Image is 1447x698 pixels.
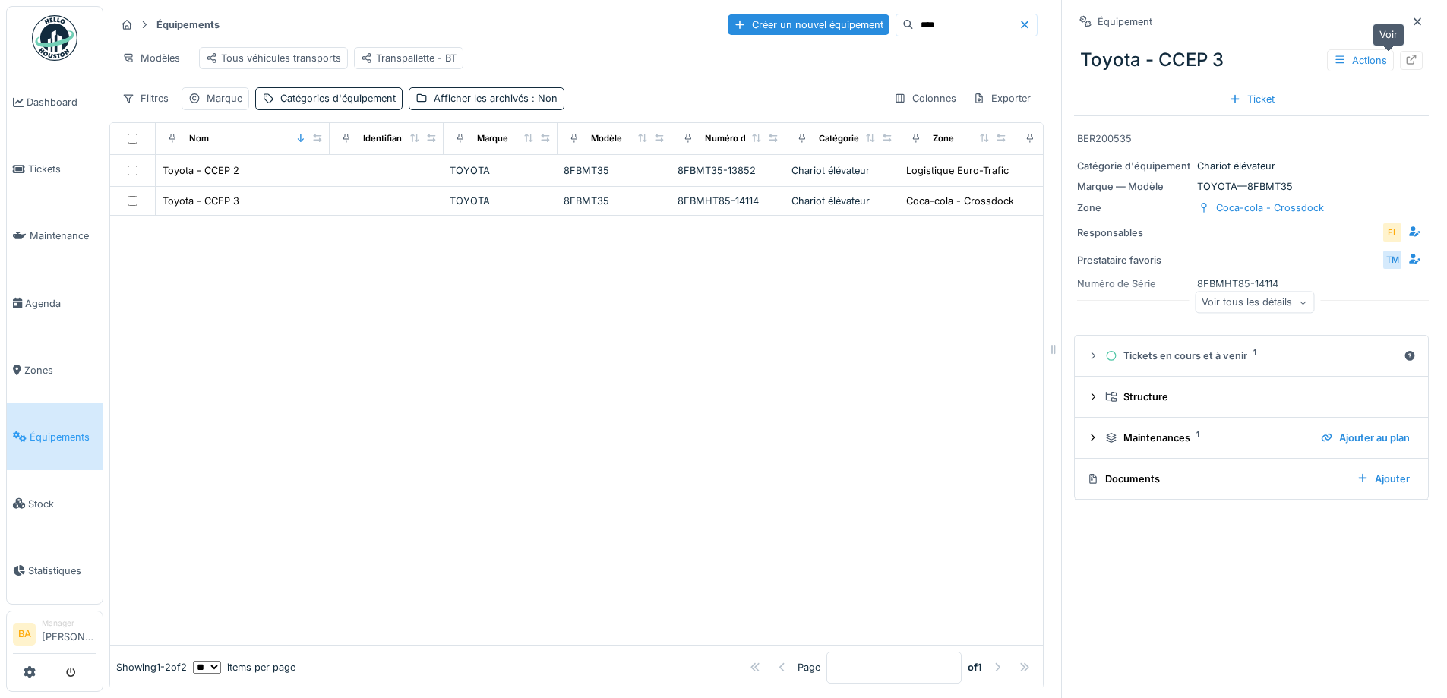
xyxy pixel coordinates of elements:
div: Catégories d'équipement [819,132,924,145]
div: TM [1382,249,1403,270]
div: Catégorie d'équipement [1077,159,1191,173]
a: Statistiques [7,537,103,604]
div: Structure [1105,390,1410,404]
span: : Non [529,93,558,104]
div: Maintenances [1105,431,1309,445]
div: Colonnes [887,87,963,109]
div: Chariot élévateur [791,163,893,178]
div: Afficher les archivés [434,91,558,106]
div: 8FBMHT85-14114 [678,194,779,208]
span: Équipements [30,430,96,444]
div: Chariot élévateur [1077,159,1426,173]
div: Créer un nouvel équipement [728,14,889,35]
span: Tickets [28,162,96,176]
a: BA Manager[PERSON_NAME] [13,617,96,654]
div: Modèle [591,132,622,145]
div: Marque [477,132,508,145]
div: Responsables [1077,226,1191,240]
a: Zones [7,336,103,403]
div: items per page [193,660,295,674]
div: Logistique Euro-Trafic [906,163,1009,178]
div: Chariot élévateur [791,194,893,208]
div: Tickets en cours et à venir [1105,349,1398,363]
a: Stock [7,470,103,537]
li: BA [13,623,36,646]
div: Transpallette - BT [361,51,457,65]
div: Numéro de Série [1077,276,1191,291]
div: Exporter [966,87,1038,109]
span: Stock [28,497,96,511]
div: Toyota - CCEP 3 [163,194,239,208]
img: Badge_color-CXgf-gQk.svg [32,15,77,61]
span: Maintenance [30,229,96,243]
div: Ticket [1223,89,1281,109]
a: Agenda [7,270,103,336]
div: FL [1382,222,1403,243]
div: Tous véhicules transports [206,51,341,65]
div: Nom [189,132,209,145]
div: Coca-cola - Crossdock [1216,201,1324,215]
div: TOYOTA — 8FBMT35 [1077,179,1426,194]
span: Zones [24,363,96,377]
div: BER200535 [1077,131,1426,146]
div: Ajouter [1351,469,1416,489]
a: Maintenance [7,203,103,270]
summary: Maintenances1Ajouter au plan [1081,424,1422,452]
div: Page [798,660,820,674]
div: Actions [1327,49,1394,71]
a: Équipements [7,403,103,470]
div: Zone [933,132,954,145]
span: Dashboard [27,95,96,109]
div: Voir tous les détails [1195,292,1314,314]
a: Dashboard [7,69,103,136]
div: 8FBMT35-13852 [678,163,779,178]
div: Marque — Modèle [1077,179,1191,194]
div: 8FBMT35 [564,194,665,208]
div: Toyota - CCEP 3 [1074,40,1429,80]
div: Marque [207,91,242,106]
summary: Structure [1081,383,1422,411]
summary: DocumentsAjouter [1081,465,1422,493]
div: 8FBMHT85-14114 [1077,276,1426,291]
summary: Tickets en cours et à venir1 [1081,342,1422,370]
div: Showing 1 - 2 of 2 [116,660,187,674]
strong: Équipements [150,17,226,32]
div: TOYOTA [450,194,551,208]
div: Prestataire favoris [1077,253,1191,267]
div: TOYOTA [450,163,551,178]
div: Ajouter au plan [1315,428,1416,448]
strong: of 1 [968,660,982,674]
li: [PERSON_NAME] [42,617,96,650]
span: Agenda [25,296,96,311]
div: Modèles [115,47,187,69]
div: Documents [1087,472,1344,486]
div: Équipement [1098,14,1152,29]
span: Statistiques [28,564,96,578]
div: Voir [1373,24,1404,46]
div: Coca-cola - Crossdock [906,194,1014,208]
div: Identifiant interne [363,132,437,145]
div: Catégories d'équipement [280,91,396,106]
div: Toyota - CCEP 2 [163,163,239,178]
div: Numéro de Série [705,132,775,145]
a: Tickets [7,136,103,203]
div: Zone [1077,201,1191,215]
div: 8FBMT35 [564,163,665,178]
div: Manager [42,617,96,629]
div: Filtres [115,87,175,109]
